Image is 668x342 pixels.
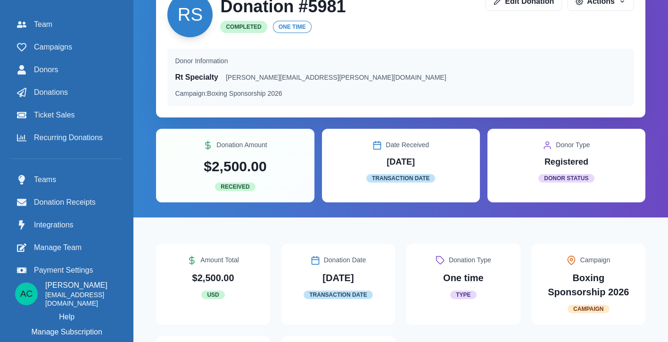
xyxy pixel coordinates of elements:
[34,174,56,185] span: Teams
[11,128,122,147] a: Recurring Donations
[45,291,118,308] p: [EMAIL_ADDRESS][DOMAIN_NAME]
[34,109,75,121] span: Ticket Sales
[178,6,203,24] div: Rt Specialty
[34,19,52,30] span: Team
[59,311,74,323] a: Help
[175,89,282,99] p: Campaign:
[538,174,594,183] span: Donor Status
[387,156,415,168] p: [DATE]
[544,156,588,168] p: Registered
[216,140,267,150] p: Donation Amount
[204,156,266,177] p: $2,500.00
[304,291,372,299] span: Transaction Date
[568,305,609,313] span: Campaign
[11,60,122,79] a: Donors
[220,21,267,33] span: Completed
[450,291,476,299] span: Type
[34,242,82,253] span: Manage Team
[273,21,312,33] span: One time
[11,216,122,234] a: Integrations
[324,255,366,265] p: Donation Date
[11,38,122,57] a: Campaigns
[366,174,435,183] span: Transaction Date
[215,183,255,191] span: Received
[20,289,33,298] div: Alyssa Cassata
[34,265,93,276] span: Payment Settings
[11,170,122,189] a: Teams
[11,83,122,102] a: Donations
[11,106,122,125] a: Ticket Sales
[11,238,122,257] a: Manage Team
[11,193,122,212] a: Donation Receipts
[192,271,234,285] p: $2,500.00
[580,255,610,265] p: Campaign
[11,15,122,34] a: Team
[443,271,484,285] p: One time
[34,132,103,143] span: Recurring Donations
[201,291,224,299] span: USD
[45,280,118,291] p: [PERSON_NAME]
[386,140,429,150] p: Date Received
[200,255,239,265] p: Amount Total
[34,64,58,75] span: Donors
[34,42,72,53] span: Campaigns
[175,72,218,83] p: Rt Specialty
[226,73,446,83] p: [PERSON_NAME][EMAIL_ADDRESS][PERSON_NAME][DOMAIN_NAME]
[543,271,634,299] p: Boxing Sponsorship 2026
[32,326,102,338] p: Manage Subscription
[175,56,228,66] p: Donor Information
[34,197,96,208] span: Donation Receipts
[34,87,68,98] span: Donations
[11,261,122,280] a: Payment Settings
[556,140,590,150] p: Donor Type
[207,90,282,97] span: Boxing Sponsorship 2026
[322,271,354,285] p: [DATE]
[449,255,491,265] p: Donation Type
[34,219,74,231] span: Integrations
